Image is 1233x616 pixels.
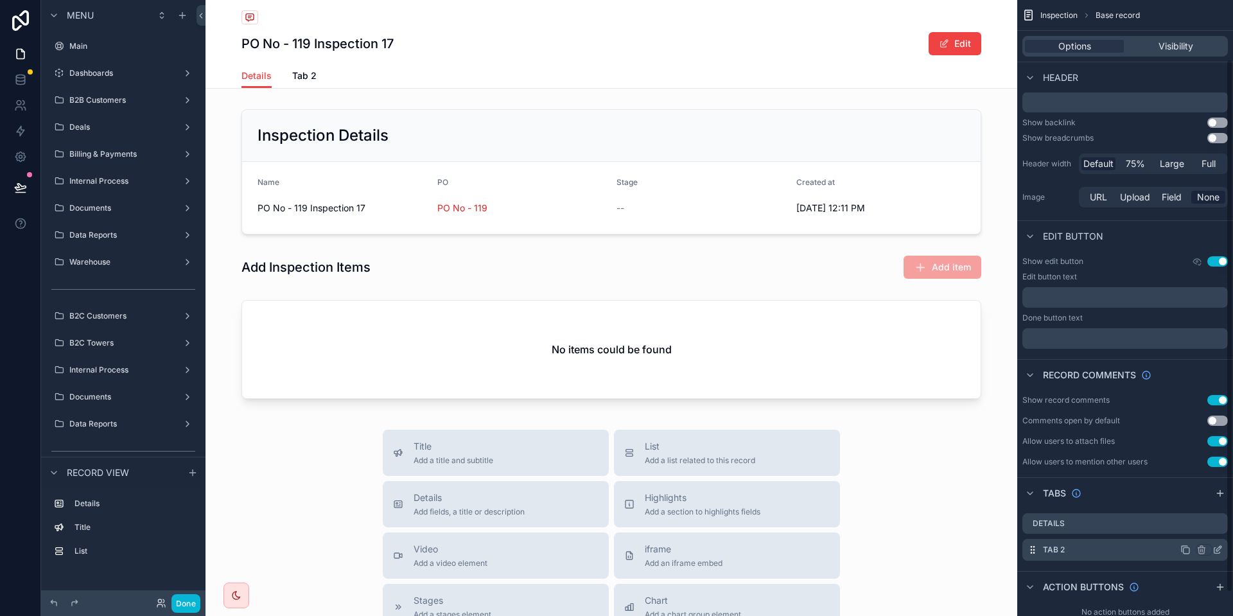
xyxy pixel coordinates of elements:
span: Full [1202,157,1216,170]
span: Add fields, a title or description [414,507,525,517]
a: Deals [49,117,198,137]
div: Allow users to mention other users [1022,457,1148,467]
a: Dashboards [49,63,198,84]
div: scrollable content [1022,328,1228,349]
button: iframeAdd an iframe embed [614,532,840,579]
div: Show breadcrumbs [1022,133,1094,143]
span: Upload [1120,191,1150,204]
span: Details [414,491,525,504]
a: Internal Process [49,360,198,380]
a: Billing & Payments [49,144,198,164]
a: Main [49,36,198,57]
div: Allow users to attach files [1022,436,1115,446]
span: iframe [645,543,722,556]
label: Documents [69,203,177,213]
label: B2C Customers [69,311,177,321]
span: Add a title and subtitle [414,455,493,466]
button: DetailsAdd fields, a title or description [383,481,609,527]
label: Warehouse [69,257,177,267]
label: Image [1022,192,1074,202]
span: Tabs [1043,487,1066,500]
span: List [645,440,755,453]
label: Deals [69,122,177,132]
label: List [74,546,193,556]
span: None [1197,191,1220,204]
label: Details [1033,518,1065,529]
label: Show edit button [1022,256,1083,267]
a: Data Reports [49,414,198,434]
span: Large [1160,157,1184,170]
a: Tab 2 [292,64,317,90]
label: Data Reports [69,230,177,240]
label: Billing & Payments [69,149,177,159]
label: B2B Customers [69,95,177,105]
label: B2C Towers [69,338,177,348]
a: Documents [49,387,198,407]
a: B2C Customers [49,306,198,326]
span: Stages [414,594,491,607]
span: Default [1083,157,1114,170]
span: Add an iframe embed [645,558,722,568]
span: 75% [1126,157,1145,170]
a: Warehouse [49,252,198,272]
a: Documents [49,198,198,218]
span: Title [414,440,493,453]
span: Highlights [645,491,760,504]
span: Record view [67,466,129,479]
label: Data Reports [69,419,177,429]
label: Dashboards [69,68,177,78]
label: Internal Process [69,365,177,375]
div: Comments open by default [1022,416,1120,426]
label: Internal Process [69,176,177,186]
span: Base record [1096,10,1140,21]
label: Done button text [1022,313,1083,323]
div: scrollable content [41,488,205,574]
a: B2B Customers [49,90,198,110]
label: Title [74,522,193,532]
span: URL [1090,191,1107,204]
span: Details [241,69,272,82]
span: Add a video element [414,558,487,568]
button: TitleAdd a title and subtitle [383,430,609,476]
div: Show backlink [1022,118,1076,128]
button: ListAdd a list related to this record [614,430,840,476]
button: Done [171,594,200,613]
span: Menu [67,9,94,22]
span: Header [1043,71,1078,84]
span: Add a section to highlights fields [645,507,760,517]
label: Documents [69,392,177,402]
span: Video [414,543,487,556]
a: Details [241,64,272,89]
a: B2C Towers [49,333,198,353]
span: Edit button [1043,230,1103,243]
label: Tab 2 [1043,545,1065,555]
span: Action buttons [1043,581,1124,594]
div: scrollable content [1022,92,1228,112]
label: Details [74,498,193,509]
div: scrollable content [1022,287,1228,308]
h1: PO No - 119 Inspection 17 [241,35,394,53]
label: Main [69,41,195,51]
label: Edit button text [1022,272,1077,282]
span: Chart [645,594,741,607]
span: Inspection [1040,10,1078,21]
button: VideoAdd a video element [383,532,609,579]
button: Edit [929,32,981,55]
button: HighlightsAdd a section to highlights fields [614,481,840,527]
a: Internal Process [49,171,198,191]
a: Data Reports [49,225,198,245]
span: Tab 2 [292,69,317,82]
label: Header width [1022,159,1074,169]
span: Options [1058,40,1091,53]
div: Show record comments [1022,395,1110,405]
span: Add a list related to this record [645,455,755,466]
span: Visibility [1159,40,1193,53]
span: Record comments [1043,369,1136,382]
span: Field [1162,191,1182,204]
